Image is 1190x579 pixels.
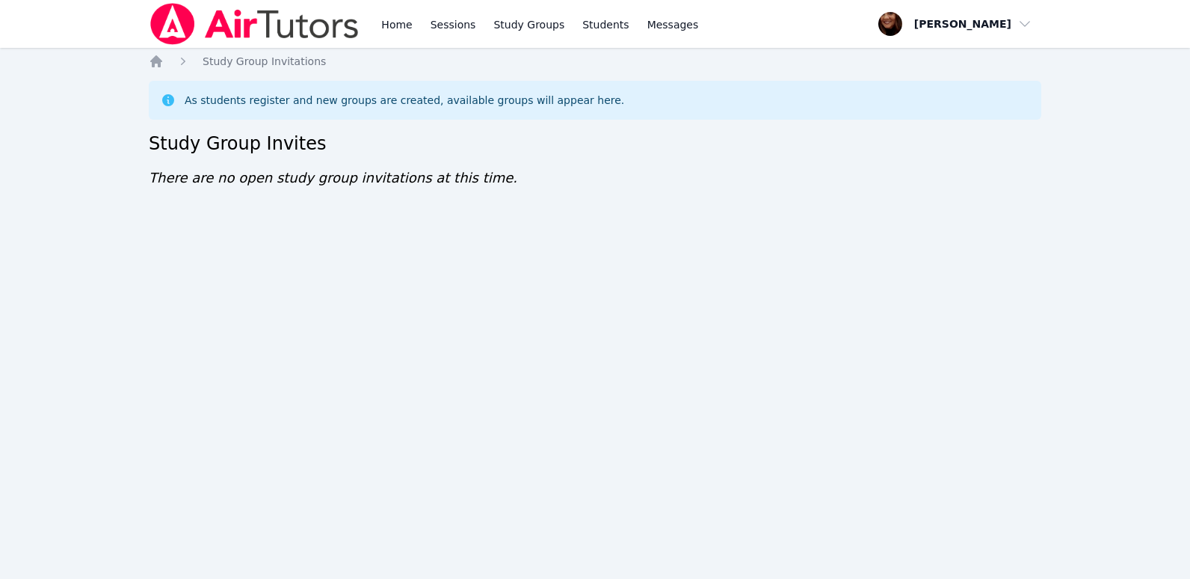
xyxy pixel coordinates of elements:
[149,54,1041,69] nav: Breadcrumb
[149,132,1041,156] h2: Study Group Invites
[647,17,699,32] span: Messages
[149,170,517,186] span: There are no open study group invitations at this time.
[149,3,360,45] img: Air Tutors
[203,55,326,67] span: Study Group Invitations
[185,93,624,108] div: As students register and new groups are created, available groups will appear here.
[203,54,326,69] a: Study Group Invitations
